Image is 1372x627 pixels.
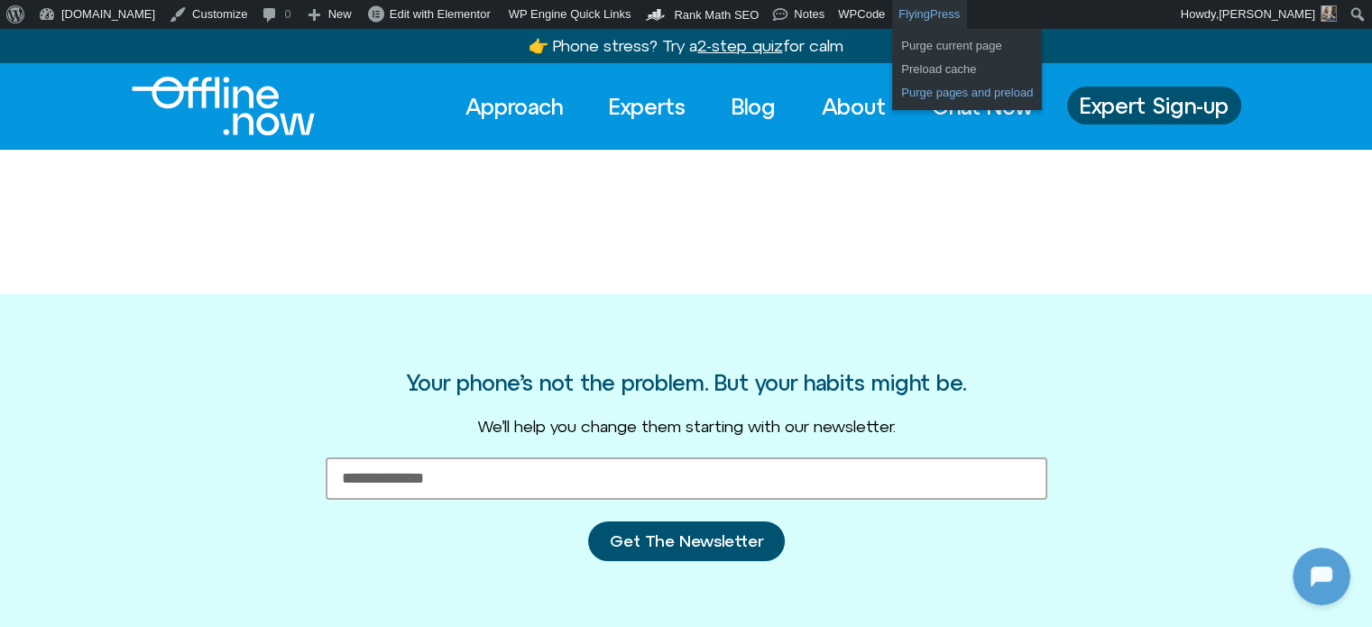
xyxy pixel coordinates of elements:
[5,5,356,42] button: Expand Header Button
[53,12,277,35] h2: [DOMAIN_NAME]
[144,267,216,339] img: N5FCcHC.png
[16,9,45,38] img: N5FCcHC.png
[529,36,843,55] a: 👉 Phone stress? Try a2-step quizfor calm
[449,87,579,126] a: Approach
[697,36,782,55] u: 2-step quiz
[1080,94,1229,117] span: Expert Sign-up
[112,358,249,383] h1: [DOMAIN_NAME]
[806,87,902,126] a: About
[1219,7,1315,21] span: [PERSON_NAME]
[31,468,280,486] textarea: Message Input
[284,8,315,39] svg: Restart Conversation Button
[477,417,896,436] span: We’ll help you change them starting with our newsletter.
[588,521,785,561] button: Get The Newsletter
[132,77,284,135] div: Logo
[892,58,1042,81] a: Preload cache
[674,8,759,22] span: Rank Math SEO
[610,532,763,550] span: Get The Newsletter
[593,87,702,126] a: Experts
[407,371,966,394] h3: Your phone’s not the problem. But your habits might be.
[390,7,491,21] span: Edit with Elementor
[326,457,1047,583] form: New Form
[1067,87,1241,124] a: Expert Sign-up
[892,81,1042,105] a: Purge pages and preload
[308,463,337,492] svg: Voice Input Button
[892,34,1042,58] a: Purge current page
[315,8,345,39] svg: Close Chatbot Button
[132,77,315,135] img: offline.now
[1293,548,1350,605] iframe: Botpress
[449,87,1049,126] nav: Menu
[715,87,792,126] a: Blog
